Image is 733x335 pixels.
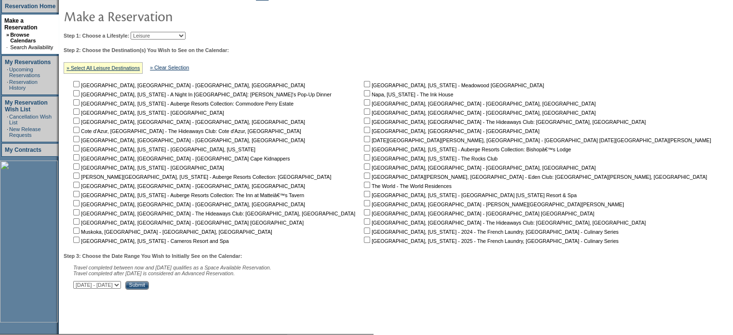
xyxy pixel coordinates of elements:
[64,47,229,53] b: Step 2: Choose the Destination(s) You Wish to See on the Calendar:
[7,79,8,91] td: ·
[150,65,189,70] a: » Clear Selection
[362,137,711,143] nobr: [DATE][GEOGRAPHIC_DATA][PERSON_NAME], [GEOGRAPHIC_DATA] - [GEOGRAPHIC_DATA] [DATE][GEOGRAPHIC_DAT...
[71,238,229,244] nobr: [GEOGRAPHIC_DATA], [US_STATE] - Carneros Resort and Spa
[71,137,305,143] nobr: [GEOGRAPHIC_DATA], [GEOGRAPHIC_DATA] - [GEOGRAPHIC_DATA], [GEOGRAPHIC_DATA]
[71,183,305,189] nobr: [GEOGRAPHIC_DATA], [GEOGRAPHIC_DATA] - [GEOGRAPHIC_DATA], [GEOGRAPHIC_DATA]
[71,128,301,134] nobr: Cote d'Azur, [GEOGRAPHIC_DATA] - The Hideaways Club: Cote d'Azur, [GEOGRAPHIC_DATA]
[362,101,596,107] nobr: [GEOGRAPHIC_DATA], [GEOGRAPHIC_DATA] - [GEOGRAPHIC_DATA], [GEOGRAPHIC_DATA]
[362,211,594,216] nobr: [GEOGRAPHIC_DATA], [GEOGRAPHIC_DATA] - [GEOGRAPHIC_DATA] [GEOGRAPHIC_DATA]
[362,165,596,171] nobr: [GEOGRAPHIC_DATA], [GEOGRAPHIC_DATA] - [GEOGRAPHIC_DATA], [GEOGRAPHIC_DATA]
[71,147,255,152] nobr: [GEOGRAPHIC_DATA], [US_STATE] - [GEOGRAPHIC_DATA], [US_STATE]
[71,192,304,198] nobr: [GEOGRAPHIC_DATA], [US_STATE] - Auberge Resorts Collection: The Inn at Matteiâ€™s Tavern
[71,110,224,116] nobr: [GEOGRAPHIC_DATA], [US_STATE] - [GEOGRAPHIC_DATA]
[362,147,571,152] nobr: [GEOGRAPHIC_DATA], [US_STATE] - Auberge Resorts Collection: Bishopâ€™s Lodge
[362,128,539,134] nobr: [GEOGRAPHIC_DATA], [GEOGRAPHIC_DATA] - [GEOGRAPHIC_DATA]
[71,174,331,180] nobr: [PERSON_NAME][GEOGRAPHIC_DATA], [US_STATE] - Auberge Resorts Collection: [GEOGRAPHIC_DATA]
[71,220,304,226] nobr: [GEOGRAPHIC_DATA], [GEOGRAPHIC_DATA] - [GEOGRAPHIC_DATA] [GEOGRAPHIC_DATA]
[362,119,646,125] nobr: [GEOGRAPHIC_DATA], [GEOGRAPHIC_DATA] - The Hideaways Club: [GEOGRAPHIC_DATA], [GEOGRAPHIC_DATA]
[71,229,272,235] nobr: Muskoka, [GEOGRAPHIC_DATA] - [GEOGRAPHIC_DATA], [GEOGRAPHIC_DATA]
[362,92,453,97] nobr: Napa, [US_STATE] - The Ink House
[9,114,52,125] a: Cancellation Wish List
[4,17,38,31] a: Make a Reservation
[9,67,40,78] a: Upcoming Reservations
[67,65,140,71] a: » Select All Leisure Destinations
[362,238,618,244] nobr: [GEOGRAPHIC_DATA], [US_STATE] - 2025 - The French Laundry, [GEOGRAPHIC_DATA] - Culinary Series
[125,281,149,290] input: Submit
[71,211,355,216] nobr: [GEOGRAPHIC_DATA], [GEOGRAPHIC_DATA] - The Hideaways Club: [GEOGRAPHIC_DATA], [GEOGRAPHIC_DATA]
[5,59,51,66] a: My Reservations
[71,165,224,171] nobr: [GEOGRAPHIC_DATA], [US_STATE] - [GEOGRAPHIC_DATA]
[71,156,290,161] nobr: [GEOGRAPHIC_DATA], [GEOGRAPHIC_DATA] - [GEOGRAPHIC_DATA] Cape Kidnappers
[9,79,38,91] a: Reservation History
[71,82,305,88] nobr: [GEOGRAPHIC_DATA], [GEOGRAPHIC_DATA] - [GEOGRAPHIC_DATA], [GEOGRAPHIC_DATA]
[6,44,9,50] td: ·
[7,126,8,138] td: ·
[73,265,271,270] span: Travel completed between now and [DATE] qualifies as a Space Available Reservation.
[9,126,40,138] a: New Release Requests
[73,270,235,276] nobr: Travel completed after [DATE] is considered an Advanced Reservation.
[5,147,41,153] a: My Contracts
[71,119,305,125] nobr: [GEOGRAPHIC_DATA], [GEOGRAPHIC_DATA] - [GEOGRAPHIC_DATA], [GEOGRAPHIC_DATA]
[5,3,55,10] a: Reservation Home
[64,6,256,26] img: pgTtlMakeReservation.gif
[362,110,596,116] nobr: [GEOGRAPHIC_DATA], [GEOGRAPHIC_DATA] - [GEOGRAPHIC_DATA], [GEOGRAPHIC_DATA]
[362,183,452,189] nobr: The World - The World Residences
[7,67,8,78] td: ·
[362,156,497,161] nobr: [GEOGRAPHIC_DATA], [US_STATE] - The Rocks Club
[64,253,242,259] b: Step 3: Choose the Date Range You Wish to Initially See on the Calendar:
[362,192,576,198] nobr: [GEOGRAPHIC_DATA], [US_STATE] - [GEOGRAPHIC_DATA] [US_STATE] Resort & Spa
[71,101,293,107] nobr: [GEOGRAPHIC_DATA], [US_STATE] - Auberge Resorts Collection: Commodore Perry Estate
[71,92,332,97] nobr: [GEOGRAPHIC_DATA], [US_STATE] - A Night In [GEOGRAPHIC_DATA]: [PERSON_NAME]'s Pop-Up Dinner
[71,201,305,207] nobr: [GEOGRAPHIC_DATA], [GEOGRAPHIC_DATA] - [GEOGRAPHIC_DATA], [GEOGRAPHIC_DATA]
[362,229,618,235] nobr: [GEOGRAPHIC_DATA], [US_STATE] - 2024 - The French Laundry, [GEOGRAPHIC_DATA] - Culinary Series
[10,32,36,43] a: Browse Calendars
[7,114,8,125] td: ·
[64,33,129,39] b: Step 1: Choose a Lifestyle:
[362,220,646,226] nobr: [GEOGRAPHIC_DATA], [GEOGRAPHIC_DATA] - The Hideaways Club: [GEOGRAPHIC_DATA], [GEOGRAPHIC_DATA]
[5,99,48,113] a: My Reservation Wish List
[6,32,9,38] b: »
[10,44,53,50] a: Search Availability
[362,82,544,88] nobr: [GEOGRAPHIC_DATA], [US_STATE] - Meadowood [GEOGRAPHIC_DATA]
[362,174,707,180] nobr: [GEOGRAPHIC_DATA][PERSON_NAME], [GEOGRAPHIC_DATA] - Eden Club: [GEOGRAPHIC_DATA][PERSON_NAME], [G...
[362,201,624,207] nobr: [GEOGRAPHIC_DATA], [GEOGRAPHIC_DATA] - [PERSON_NAME][GEOGRAPHIC_DATA][PERSON_NAME]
